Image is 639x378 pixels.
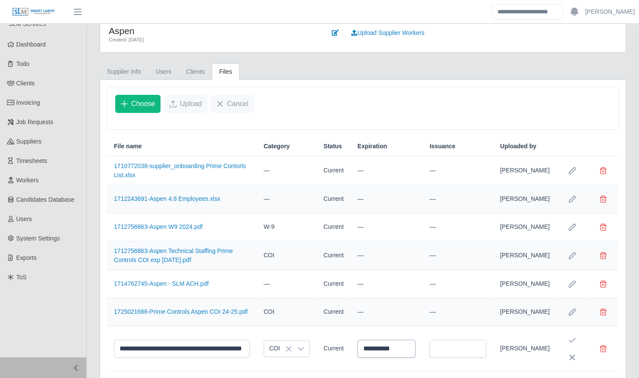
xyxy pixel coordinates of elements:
[350,298,422,326] td: —
[563,349,581,366] button: Cancel Edit
[16,157,47,164] span: Timesheets
[422,156,493,185] td: —
[500,142,536,151] span: Uploaded by
[422,270,493,298] td: —
[422,185,493,213] td: —
[114,280,208,287] a: 1714762745-Aspen - SLM ACH.pdf
[148,63,179,80] a: Users
[114,195,220,202] a: 1712243691-Aspen 4.8 Employees.xlsx
[16,99,40,106] span: Invoicing
[257,298,317,326] td: COI
[180,99,202,109] span: Upload
[16,196,75,203] span: Candidates Database
[350,156,422,185] td: —
[16,138,41,145] span: Suppliers
[429,142,455,151] span: Issuance
[350,270,422,298] td: —
[164,95,208,113] button: Upload
[563,162,581,179] button: Row Edit
[211,95,254,113] button: Cancel
[16,119,54,125] span: Job Requests
[114,142,142,151] span: File name
[9,20,46,27] span: SLM Services
[317,298,351,326] td: Current
[350,213,422,241] td: —
[493,326,557,372] td: [PERSON_NAME]
[16,80,35,87] span: Clients
[109,25,313,36] h4: Aspen
[257,213,317,241] td: W-9
[179,63,212,80] a: Clients
[109,36,313,44] div: Created: [DATE]
[595,219,612,236] button: Delete file
[16,274,27,281] span: ToS
[317,270,351,298] td: Current
[346,25,430,41] a: Upload Supplier Workers
[264,341,292,356] span: COI
[257,156,317,185] td: —
[114,247,233,263] a: 1712756863-Aspen Technical Staffing Prime Controls COI exp [DATE].pdf
[595,303,612,321] button: Delete file
[493,298,557,326] td: [PERSON_NAME]
[493,156,557,185] td: [PERSON_NAME]
[264,142,290,151] span: Category
[563,191,581,208] button: Row Edit
[114,308,248,315] a: 1725021686-Prime Controls Aspen COI 24-25.pdf
[16,216,32,222] span: Users
[595,162,612,179] button: Delete file
[227,99,249,109] span: Cancel
[317,241,351,270] td: Current
[350,241,422,270] td: —
[563,303,581,321] button: Row Edit
[595,191,612,208] button: Delete file
[114,223,203,230] a: 1712756863-Aspen W9 2024.pdf
[16,177,39,184] span: Workers
[585,7,635,16] a: [PERSON_NAME]
[16,60,29,67] span: Todo
[317,326,351,372] td: Current
[100,63,148,80] a: Supplier Info
[324,142,342,151] span: Status
[257,185,317,213] td: —
[257,241,317,270] td: COI
[422,241,493,270] td: —
[595,275,612,293] button: Delete file
[492,4,563,19] input: Search
[422,298,493,326] td: —
[595,340,612,357] button: Delete file
[12,7,55,17] img: SLM Logo
[16,254,37,261] span: Exports
[563,275,581,293] button: Row Edit
[212,63,239,80] a: Files
[357,142,387,151] span: Expiration
[595,247,612,264] button: Delete file
[131,99,155,109] span: Choose
[493,270,557,298] td: [PERSON_NAME]
[317,185,351,213] td: Current
[317,213,351,241] td: Current
[422,213,493,241] td: —
[493,213,557,241] td: [PERSON_NAME]
[563,331,581,349] button: Save Edit
[16,41,46,48] span: Dashboard
[115,95,161,113] button: Choose
[317,156,351,185] td: Current
[563,247,581,264] button: Row Edit
[257,270,317,298] td: —
[563,219,581,236] button: Row Edit
[493,185,557,213] td: [PERSON_NAME]
[16,235,60,242] span: System Settings
[350,185,422,213] td: —
[114,162,246,178] a: 1710772038-supplier_onboarding Prime Contorls List.xlsx
[493,241,557,270] td: [PERSON_NAME]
